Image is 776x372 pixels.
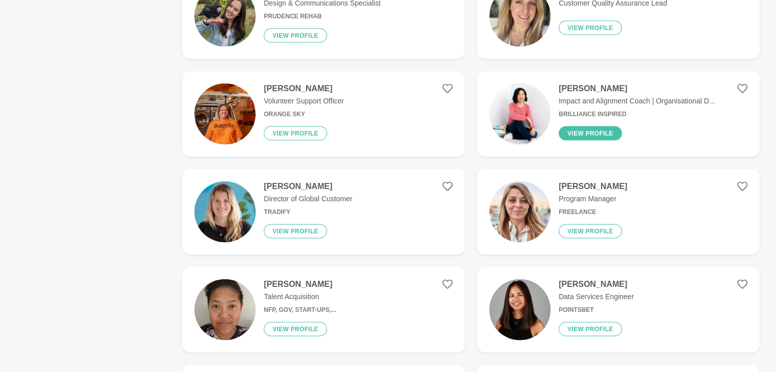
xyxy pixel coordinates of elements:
p: Program Manager [559,194,627,204]
h4: [PERSON_NAME] [559,279,634,289]
p: Volunteer Support Officer [264,96,344,107]
p: Data Services Engineer [559,291,634,302]
button: View profile [264,224,327,238]
h4: [PERSON_NAME] [559,84,715,94]
img: a39531ed944635f7551ccd831197afe950177119-2208x2944.jpg [194,279,256,340]
button: View profile [264,29,327,43]
p: Director of Global Customer [264,194,353,204]
button: View profile [264,322,327,336]
h6: Prudence Rehab [264,13,381,20]
a: [PERSON_NAME]Data Services EngineerPointsbetView profile [477,267,760,353]
button: View profile [559,322,622,336]
h6: Pointsbet [559,306,634,314]
button: View profile [559,126,622,141]
button: View profile [559,224,622,238]
button: View profile [559,21,622,35]
h6: Tradify [264,208,353,216]
img: 8fe84966003935456d1ef163b2a579018e8b2358-1848x2310.jpg [489,279,550,340]
h4: [PERSON_NAME] [264,181,353,192]
img: 7f3ec53af188a1431abc61e4a96f9a483483f2b4-3973x5959.jpg [489,84,550,145]
a: [PERSON_NAME]Director of Global CustomerTradifyView profile [182,169,465,255]
p: Impact and Alignment Coach | Organisational D... [559,96,715,107]
a: [PERSON_NAME]Talent AcquisitionNFP, Gov, Start-Ups,...View profile [182,267,465,353]
h6: Brilliance Inspired [559,111,715,118]
img: 40a5a924511dd863550929cf06338221297b3224-1158x1544.jpg [489,181,550,243]
h4: [PERSON_NAME] [264,279,336,289]
h6: NFP, Gov, Start-Ups,... [264,306,336,314]
h4: [PERSON_NAME] [264,84,344,94]
button: View profile [264,126,327,141]
a: [PERSON_NAME]Impact and Alignment Coach | Organisational D...Brilliance InspiredView profile [477,71,760,157]
h6: Freelance [559,208,627,216]
img: 2b5545a2970da8487e4847cfea342ccc486e5442-454x454.jpg [194,181,256,243]
h4: [PERSON_NAME] [559,181,627,192]
p: Talent Acquisition [264,291,336,302]
h6: Orange Sky [264,111,344,118]
img: 59e87df8aaa7eaf358d21335300623ab6c639fad-717x623.jpg [194,84,256,145]
a: [PERSON_NAME]Volunteer Support OfficerOrange SkyView profile [182,71,465,157]
a: [PERSON_NAME]Program ManagerFreelanceView profile [477,169,760,255]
